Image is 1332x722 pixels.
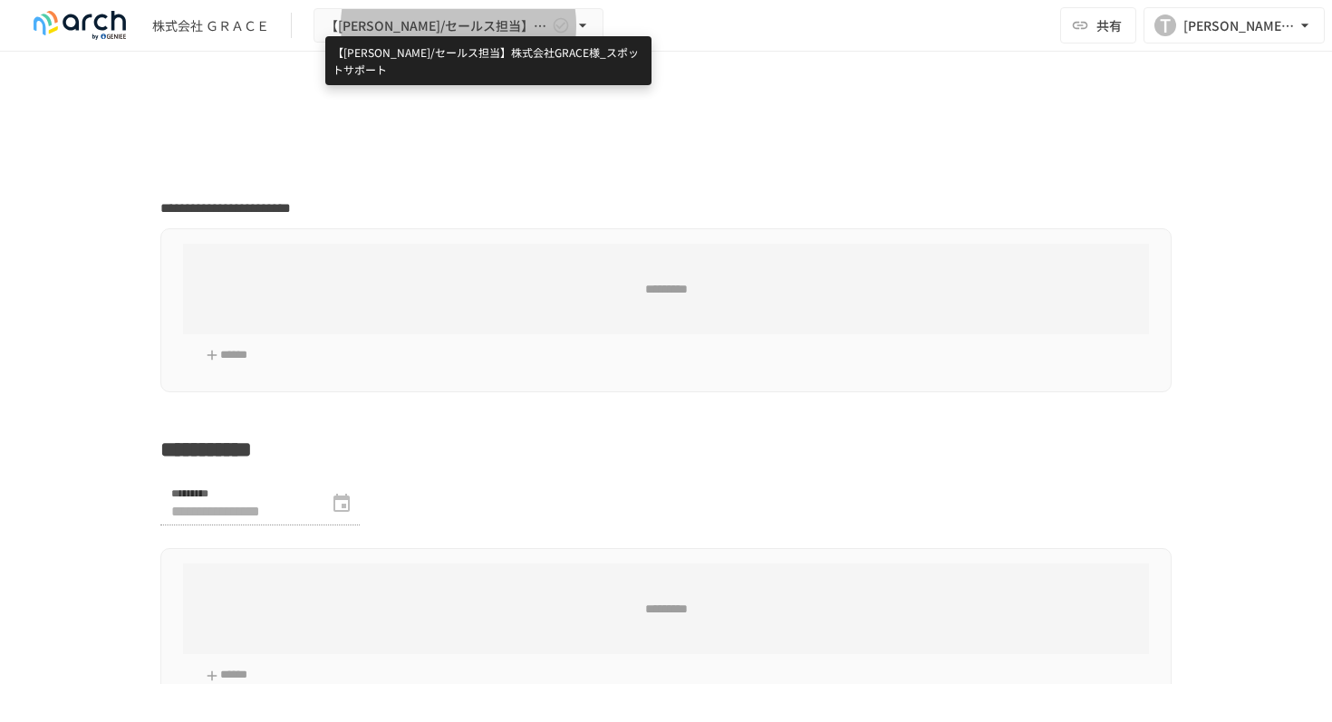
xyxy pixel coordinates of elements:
img: logo-default@2x-9cf2c760.svg [22,11,138,40]
div: 株式会社 ＧＲＡＣＥ [152,16,269,35]
div: T [1154,14,1176,36]
span: 【[PERSON_NAME]/セールス担当】株式会社GRACE様_スポットサポート [325,14,548,37]
div: [PERSON_NAME][EMAIL_ADDRESS][DOMAIN_NAME] [1183,14,1296,37]
span: 共有 [1096,15,1122,35]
